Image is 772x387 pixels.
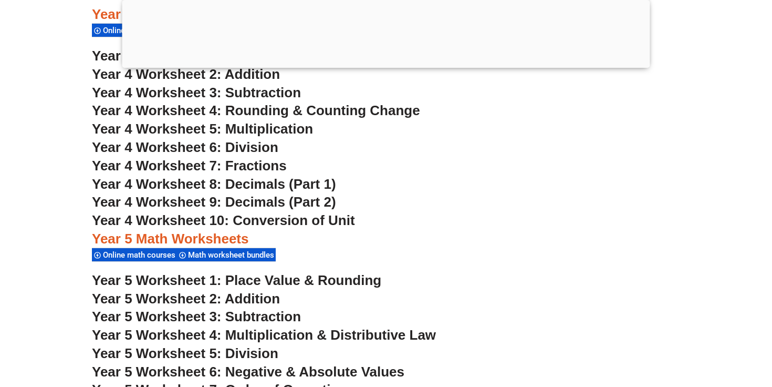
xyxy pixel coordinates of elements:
a: Year 4 Worksheet 3: Subtraction [92,85,301,100]
span: Online math courses [103,26,179,35]
a: Year 4 Worksheet 10: Conversion of Unit [92,212,355,228]
a: Year 4 Worksheet 2: Addition [92,66,280,82]
a: Year 5 Worksheet 5: Division [92,345,278,361]
span: Online math courses [103,250,179,260]
iframe: Chat Widget [592,268,772,387]
a: Year 5 Worksheet 6: Negative & Absolute Values [92,364,404,380]
div: Online math courses [92,248,177,262]
a: Year 5 Worksheet 3: Subtraction [92,309,301,324]
a: Year 4 Worksheet 6: Division [92,139,278,155]
h3: Year 4 Math Worksheets [92,6,680,24]
a: Year 4 Worksheet 7: Fractions [92,158,287,174]
div: Math worksheet bundles [177,248,276,262]
a: Year 5 Worksheet 1: Place Value & Rounding [92,272,381,288]
a: Year 4 Worksheet 9: Decimals (Part 2) [92,194,336,210]
a: Year 4 Worksheet 4: Rounding & Counting Change [92,103,420,118]
a: Year 5 Worksheet 4: Multiplication & Distributive Law [92,327,436,343]
a: Year 4 Worksheet 1: Place Value [92,48,300,64]
span: Math worksheet bundles [188,250,277,260]
a: Year 4 Worksheet 5: Multiplication [92,121,313,137]
div: Online math courses [92,23,177,37]
h3: Year 5 Math Worksheets [92,230,680,248]
a: Year 5 Worksheet 2: Addition [92,291,280,307]
a: Year 4 Worksheet 8: Decimals (Part 1) [92,176,336,192]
